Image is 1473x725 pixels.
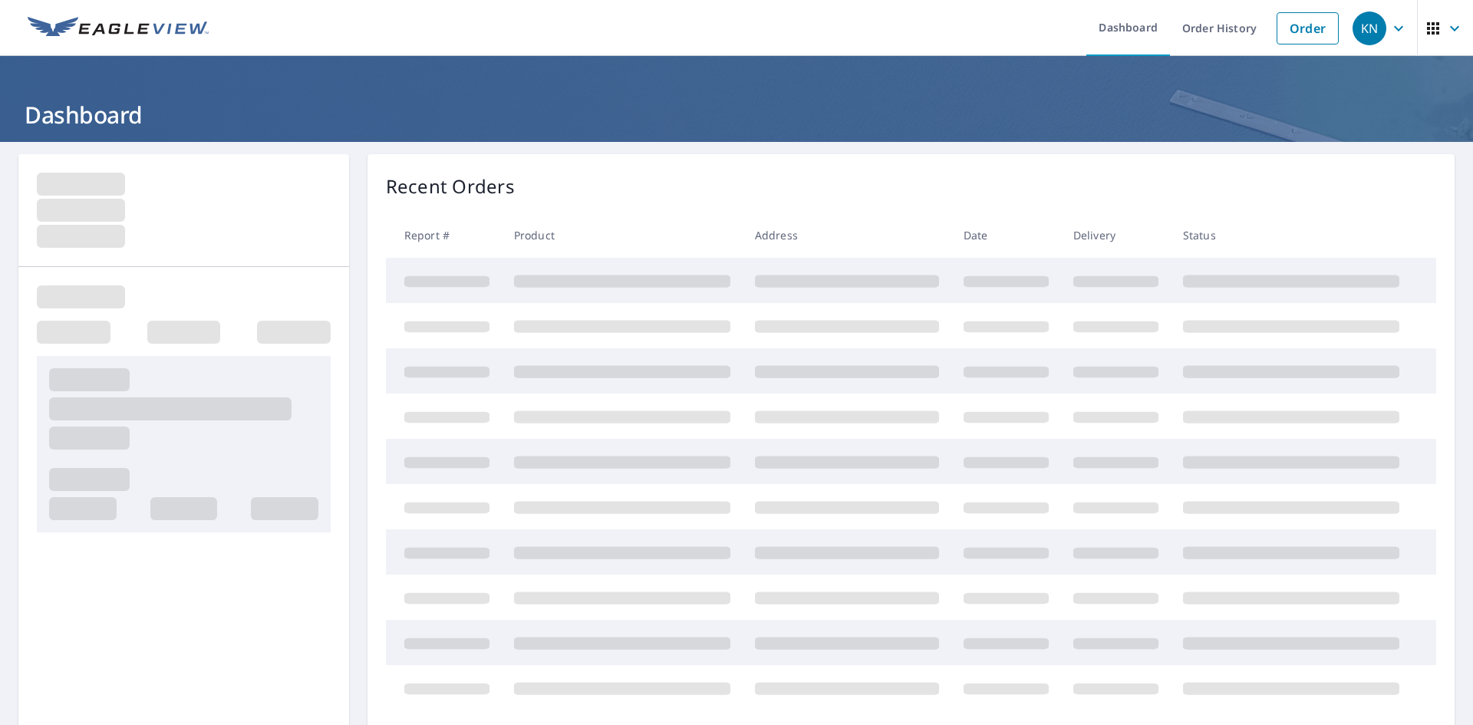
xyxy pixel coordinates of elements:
h1: Dashboard [18,99,1455,130]
th: Date [951,213,1061,258]
div: KN [1353,12,1386,45]
th: Delivery [1061,213,1171,258]
th: Report # [386,213,502,258]
img: EV Logo [28,17,209,40]
th: Status [1171,213,1412,258]
th: Product [502,213,743,258]
a: Order [1277,12,1339,44]
th: Address [743,213,951,258]
p: Recent Orders [386,173,515,200]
